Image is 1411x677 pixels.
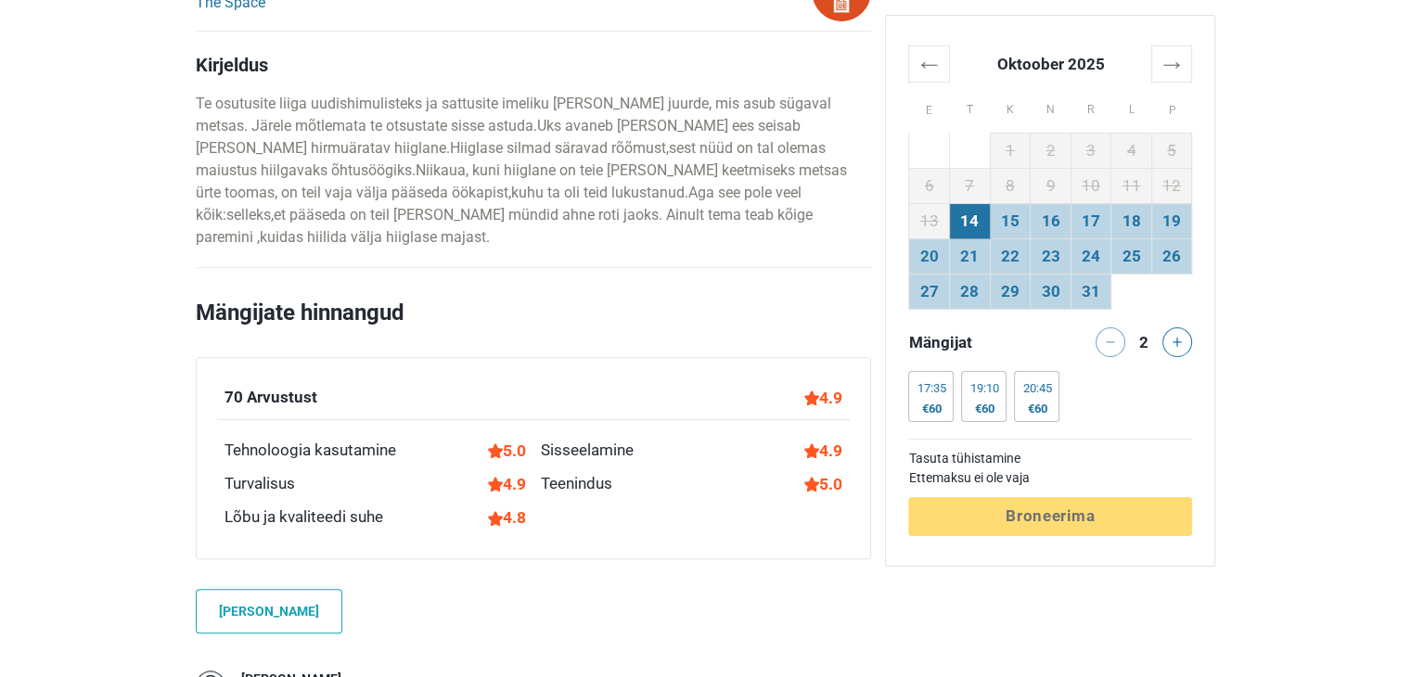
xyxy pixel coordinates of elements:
td: Ettemaksu ei ole vaja [908,468,1192,488]
div: 5.0 [488,439,526,463]
td: 16 [1031,203,1071,238]
td: 22 [990,238,1031,274]
td: 15 [990,203,1031,238]
div: €60 [1022,402,1051,416]
th: E [909,82,950,133]
td: 27 [909,274,950,309]
div: Turvalisus [224,472,295,496]
h2: Mängijate hinnangud [196,296,871,357]
div: Tehnoloogia kasutamine [224,439,396,463]
td: 4 [1111,133,1152,168]
div: Sisseelamine [541,439,634,463]
th: ← [909,45,950,82]
td: 19 [1151,203,1192,238]
a: [PERSON_NAME] [196,589,342,633]
td: 1 [990,133,1031,168]
th: L [1111,82,1152,133]
th: N [1031,82,1071,133]
td: 7 [949,168,990,203]
div: 20:45 [1022,381,1051,396]
td: 2 [1031,133,1071,168]
p: Te osutusite liiga uudishimulisteks ja sattusite imeliku [PERSON_NAME] juurde, mis asub sügaval m... [196,93,871,249]
td: 6 [909,168,950,203]
div: 4.9 [488,472,526,496]
td: 11 [1111,168,1152,203]
div: 70 Arvustust [224,386,317,410]
td: 31 [1071,274,1111,309]
div: €60 [917,402,945,416]
td: Tasuta tühistamine [908,449,1192,468]
div: 4.8 [488,505,526,530]
td: 30 [1031,274,1071,309]
td: 17 [1071,203,1111,238]
div: 5.0 [804,472,842,496]
th: P [1151,82,1192,133]
th: R [1071,82,1111,133]
td: 13 [909,203,950,238]
th: → [1151,45,1192,82]
td: 14 [949,203,990,238]
div: €60 [969,402,998,416]
td: 10 [1071,168,1111,203]
div: 19:10 [969,381,998,396]
div: Lõbu ja kvaliteedi suhe [224,505,383,530]
td: 23 [1031,238,1071,274]
div: Teenindus [541,472,612,496]
div: 4.9 [804,439,842,463]
h4: Kirjeldus [196,54,871,76]
td: 29 [990,274,1031,309]
th: K [990,82,1031,133]
td: 25 [1111,238,1152,274]
td: 24 [1071,238,1111,274]
td: 18 [1111,203,1152,238]
td: 21 [949,238,990,274]
td: 3 [1071,133,1111,168]
td: 5 [1151,133,1192,168]
td: 26 [1151,238,1192,274]
div: Mängijat [901,327,1050,357]
div: 17:35 [917,381,945,396]
td: 20 [909,238,950,274]
td: 9 [1031,168,1071,203]
div: 4.9 [804,386,842,410]
th: T [949,82,990,133]
td: 28 [949,274,990,309]
th: Oktoober 2025 [949,45,1151,82]
td: 12 [1151,168,1192,203]
div: 2 [1133,327,1155,353]
td: 8 [990,168,1031,203]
